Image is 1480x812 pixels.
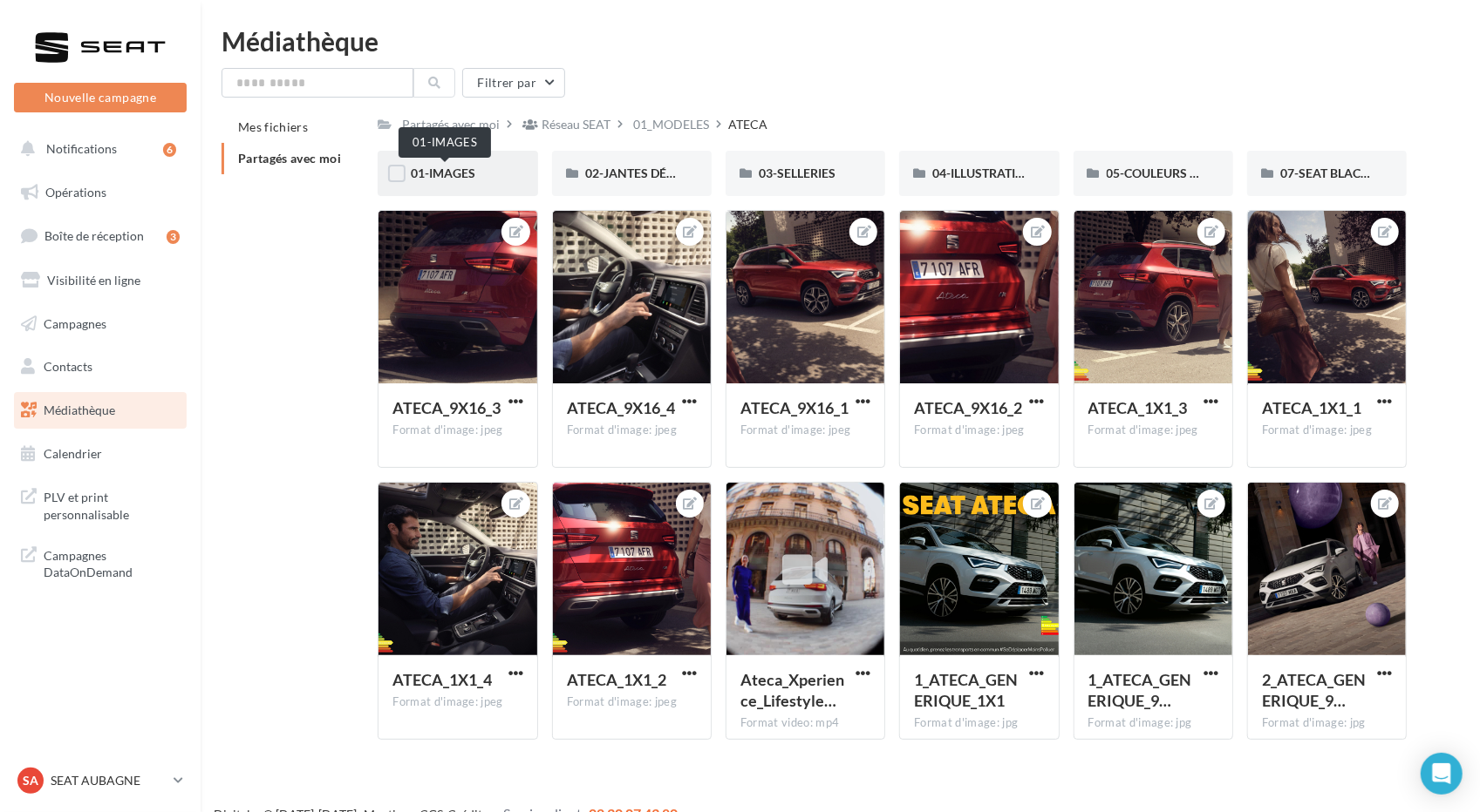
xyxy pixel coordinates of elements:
div: Format d'image: jpg [1088,715,1218,731]
a: Calendrier [10,436,190,472]
span: 02-JANTES DÉTOURÉES [585,166,720,180]
a: Visibilité en ligne [10,262,190,299]
span: Notifications [46,141,117,156]
span: 07-SEAT BLACK EDITIONS [1280,166,1428,180]
div: Format d'image: jpeg [392,694,522,710]
a: Boîte de réception3 [10,217,190,254]
span: ATECA_1X1_1 [1262,398,1361,417]
div: Réseau SEAT [542,116,610,133]
button: Nouvelle campagne [14,83,187,112]
div: Médiathèque [222,28,1459,54]
a: Médiathèque [10,392,190,429]
span: Médiathèque [44,403,115,417]
span: Partagés avec moi [238,151,341,166]
span: ATECA_1X1_2 [567,670,666,689]
div: 01-IMAGES [399,127,491,158]
a: SA SEAT AUBAGNE [14,764,187,797]
span: ATECA_9X16_1 [740,398,849,417]
div: Open Intercom Messenger [1421,753,1463,795]
div: Format d'image: jpeg [567,694,697,710]
span: Campagnes DataOnDemand [44,544,180,581]
button: Filtrer par [462,68,565,98]
p: SEAT AUBAGNE [51,772,167,789]
div: Format d'image: jpg [1262,715,1392,731]
span: Calendrier [44,446,102,461]
span: Visibilité en ligne [47,273,140,288]
span: 1_ATECA_GENERIQUE_9X16 [1088,670,1192,710]
span: ATECA_9X16_2 [914,398,1022,417]
div: 3 [167,230,180,244]
span: SA [23,772,38,789]
span: 03-SELLERIES [759,166,835,180]
a: Opérations [10,174,190,211]
span: Ateca_Xperience_LifestyleReel_FR [740,670,844,710]
span: 04-ILLUSTRATIONS [932,166,1041,180]
span: Boîte de réception [44,228,144,243]
span: 01-IMAGES [411,166,475,180]
a: Contacts [10,348,190,385]
span: ATECA_9X16_3 [392,398,501,417]
span: ATECA_1X1_4 [392,670,492,689]
span: PLV et print personnalisable [44,485,180,523]
div: Partagés avec moi [402,116,500,133]
div: Format d'image: jpeg [740,423,870,438]
button: Notifications 6 [10,131,183,167]
div: Format d'image: jpeg [567,423,697,438]
span: 2_ATECA_GENERIQUE_9X16 [1262,670,1366,710]
span: Mes fichiers [238,119,308,134]
div: 6 [163,143,176,157]
span: Contacts [44,359,92,374]
span: 1_ATECA_GENERIQUE_1X1 [914,670,1018,710]
span: ATECA_9X16_4 [567,398,675,417]
div: Format d'image: jpeg [1088,423,1218,438]
a: PLV et print personnalisable [10,478,190,530]
div: 01_MODELES [633,116,709,133]
a: Campagnes [10,306,190,342]
span: 05-COULEURS CARROSSERIES [1107,166,1279,180]
span: ATECA_1X1_3 [1088,398,1188,417]
span: Campagnes [44,315,106,330]
a: Campagnes DataOnDemand [10,537,190,588]
div: Format d'image: jpg [914,715,1044,731]
div: Format video: mp4 [740,715,870,731]
div: Format d'image: jpeg [914,423,1044,438]
span: Opérations [45,185,106,200]
div: ATECA [728,116,767,133]
div: Format d'image: jpeg [1262,423,1392,438]
div: Format d'image: jpeg [392,423,522,438]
